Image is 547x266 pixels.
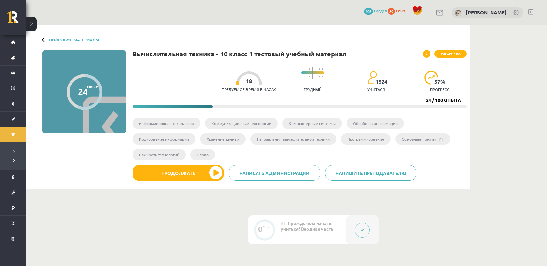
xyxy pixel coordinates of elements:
img: Анастасия Уманцева [455,10,461,16]
img: icon-short-line-57e1e144782c952c97e751825c79c345078a6d821885a25fce030b3d8c18986b.svg [309,76,310,77]
span: 906 [364,8,373,15]
li: Обработка информации [347,118,404,129]
a: 906 Нардеп [364,8,387,13]
font: 57 [434,78,440,85]
img: icon-short-line-57e1e144782c952c97e751825c79c345078a6d821885a25fce030b3d8c18986b.svg [316,68,316,70]
li: Слово [190,149,215,160]
li: Программирование [341,133,391,145]
span: 89 [388,8,395,15]
a: Rīgas 1. Tālmācības vidusskola [7,11,26,28]
a: Цифровые материалы [49,37,99,42]
li: Коммуникационные технологии [205,118,278,129]
img: icon-short-line-57e1e144782c952c97e751825c79c345078a6d821885a25fce030b3d8c18986b.svg [303,68,303,70]
li: Компьютерные системы [282,118,342,129]
span: 18 [246,78,252,84]
img: icon-short-line-57e1e144782c952c97e751825c79c345078a6d821885a25fce030b3d8c18986b.svg [322,76,323,77]
li: Хранение данных [200,133,246,145]
p: Требуемое время в часах [222,87,276,92]
div: 24 [78,87,88,97]
li: Кодирование информации [133,133,195,145]
span: Нардеп [374,8,387,13]
span: % [434,79,445,85]
p: прогресс [430,87,450,92]
span: Прежде чем начать учиться! Вводная часть [281,220,334,232]
p: Трудный [304,87,322,92]
img: students-c634bb4e5e11cddfef0936a35e636f08e4e9abd3cc4e673bd6f9a4125e45ecb1.svg [367,71,377,85]
li: информационная технология [133,118,200,129]
span: Опыт 100 [434,50,467,58]
h1: Вычислительная техника - 10 класс 1 тестовый учебный материал [133,50,347,58]
a: [PERSON_NAME] [466,9,507,16]
li: Важность технологий [133,149,186,160]
img: icon-short-line-57e1e144782c952c97e751825c79c345078a6d821885a25fce030b3d8c18986b.svg [309,68,310,70]
div: 0 [258,226,263,232]
div: Опыт [263,225,272,229]
span: Опыт [87,85,98,89]
span: 1524 [376,79,387,85]
li: Основные понятия ИТ [395,133,450,145]
img: icon-short-line-57e1e144782c952c97e751825c79c345078a6d821885a25fce030b3d8c18986b.svg [316,76,316,77]
span: Опыт [396,8,406,13]
button: Продолжать [133,165,224,181]
p: Учиться [367,87,385,92]
a: 89 Опыт [388,8,409,13]
a: Напишите преподавателю [325,165,416,181]
img: icon-short-line-57e1e144782c952c97e751825c79c345078a6d821885a25fce030b3d8c18986b.svg [322,68,323,70]
img: icon-short-line-57e1e144782c952c97e751825c79c345078a6d821885a25fce030b3d8c18986b.svg [303,76,303,77]
li: Направления вычислительной техники [250,133,336,145]
img: icon-long-line-d9ea69661e0d244f92f715978eff75569469978d946b2353a9bb055b3ed8787d.svg [312,67,313,79]
a: Написать администрации [229,165,320,181]
span: #1 [281,221,286,226]
img: icon-progress-161ccf0a02000e728c5f80fcf4c31c7af3da0e1684b2b1d7c360e028c24a22f1.svg [424,71,438,85]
